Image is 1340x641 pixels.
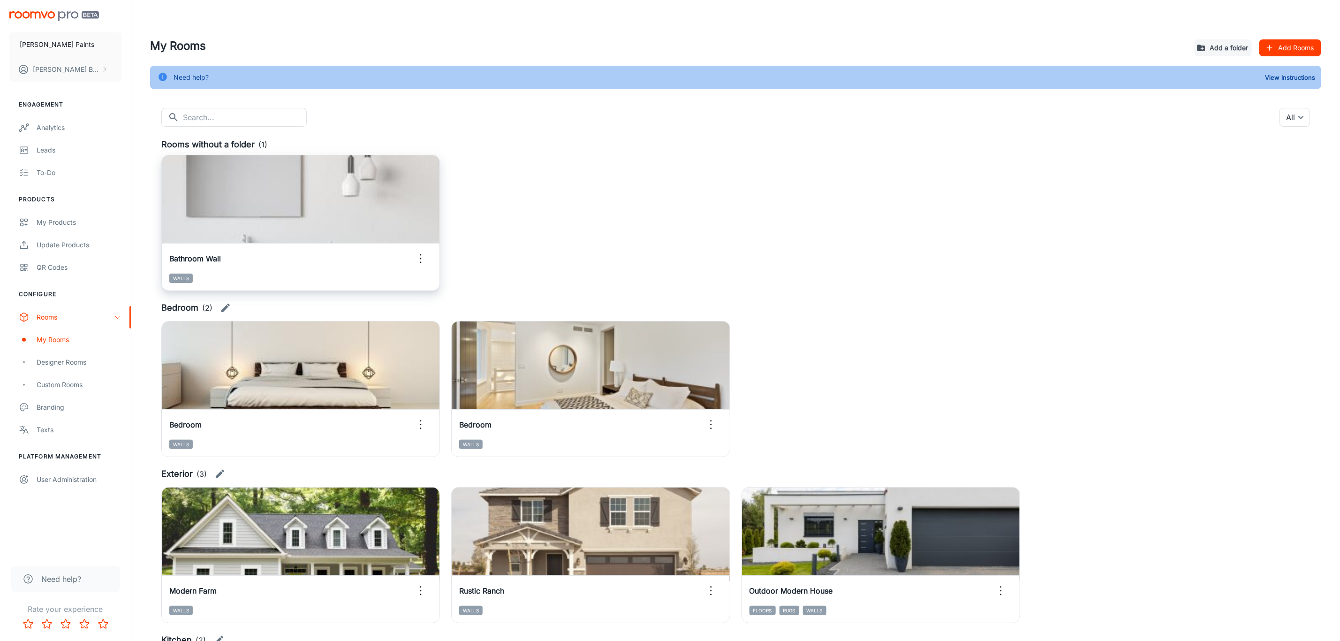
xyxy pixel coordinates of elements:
[37,262,121,273] div: QR Codes
[169,419,202,430] h6: Bedroom
[169,606,193,615] span: Walls
[75,615,94,633] button: Rate 4 star
[37,168,121,178] div: To-do
[37,240,121,250] div: Update Products
[41,573,81,585] span: Need help?
[258,139,267,150] p: (1)
[150,38,1187,54] h4: My Rooms
[459,419,492,430] h6: Bedroom
[161,467,193,481] h6: Exterior
[1259,39,1321,56] button: Add Rooms
[174,69,209,86] div: Need help?
[33,64,99,75] p: [PERSON_NAME] Broglia
[94,615,113,633] button: Rate 5 star
[37,145,121,155] div: Leads
[9,32,121,57] button: [PERSON_NAME] Paints
[20,39,94,50] p: [PERSON_NAME] Paints
[780,606,799,615] span: Rugs
[803,606,826,615] span: Walls
[38,615,56,633] button: Rate 2 star
[37,425,121,435] div: Texts
[161,138,255,151] h6: Rooms without a folder
[9,11,99,21] img: Roomvo PRO Beta
[8,603,123,615] p: Rate your experience
[169,274,193,283] span: Walls
[749,606,776,615] span: Floors
[37,122,121,133] div: Analytics
[169,440,193,449] span: Walls
[459,585,504,596] h6: Rustic Ranch
[37,312,114,322] div: Rooms
[37,357,121,367] div: Designer Rooms
[183,108,307,127] input: Search...
[1195,39,1252,56] button: Add a folder
[161,301,198,314] h6: Bedroom
[749,585,833,596] h6: Outdoor Modern House
[37,474,121,485] div: User Administration
[37,402,121,412] div: Branding
[459,606,483,615] span: Walls
[37,380,121,390] div: Custom Rooms
[459,440,483,449] span: Walls
[169,585,217,596] h6: Modern Farm
[1263,70,1317,84] button: View Instructions
[19,615,38,633] button: Rate 1 star
[1279,108,1310,127] div: All
[202,302,212,313] p: (2)
[197,468,207,480] p: (3)
[169,253,221,264] h6: Bathroom Wall
[37,217,121,228] div: My Products
[56,615,75,633] button: Rate 3 star
[37,335,121,345] div: My Rooms
[9,57,121,82] button: [PERSON_NAME] Broglia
